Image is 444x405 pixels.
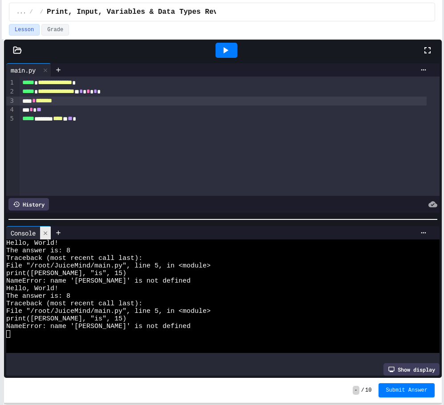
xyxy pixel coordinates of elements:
span: Hello, World! [6,285,58,292]
span: NameError: name '[PERSON_NAME]' is not defined [6,323,191,330]
div: main.py [6,63,51,77]
span: NameError: name '[PERSON_NAME]' is not defined [6,277,191,285]
span: File "/root/JuiceMind/main.py", line 5, in <module> [6,308,211,315]
div: main.py [6,65,40,75]
span: print([PERSON_NAME], "is", 15) [6,315,126,323]
div: Console [6,228,40,238]
span: ... [16,8,26,16]
button: Submit Answer [379,383,435,397]
span: print([PERSON_NAME], "is", 15) [6,270,126,277]
div: 2 [6,87,15,96]
span: Traceback (most recent call last): [6,255,143,262]
button: Lesson [9,24,40,36]
span: The answer is: 8 [6,292,70,300]
span: / [40,8,43,16]
span: Hello, World! [6,239,58,247]
div: 1 [6,78,15,87]
span: Print, Input, Variables & Data Types Review [47,7,231,17]
div: 4 [6,105,15,114]
div: Show display [383,363,440,376]
div: 3 [6,97,15,105]
span: Traceback (most recent call last): [6,300,143,308]
span: File "/root/JuiceMind/main.py", line 5, in <module> [6,262,211,270]
button: Grade [41,24,69,36]
div: 5 [6,114,15,123]
div: History [8,198,49,211]
span: The answer is: 8 [6,247,70,255]
div: Console [6,226,51,239]
span: 10 [365,387,371,394]
span: - [353,386,359,395]
span: / [30,8,33,16]
span: Submit Answer [386,387,428,394]
span: / [361,387,364,394]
